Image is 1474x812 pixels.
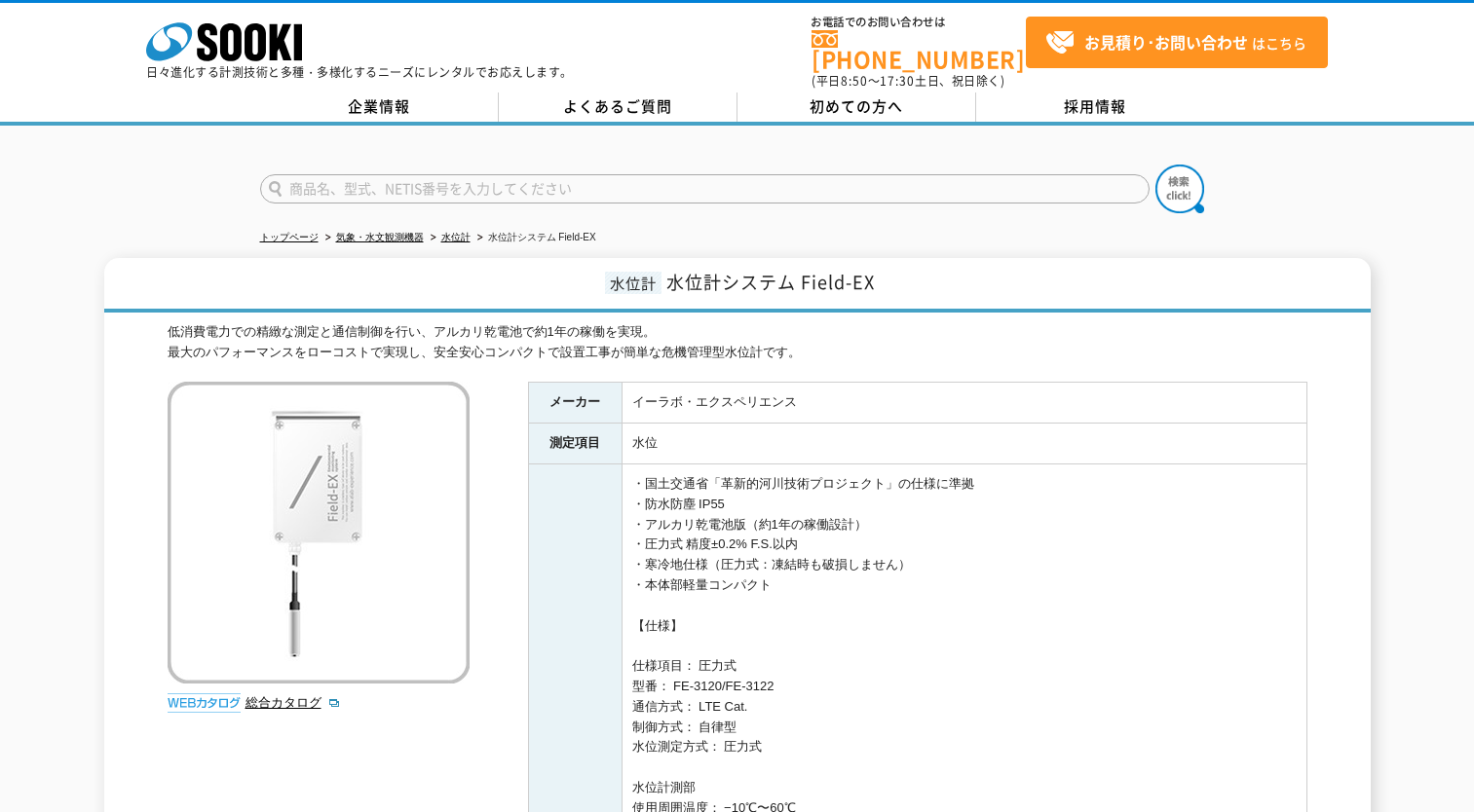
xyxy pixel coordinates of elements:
[260,232,319,242] a: トップページ
[168,382,470,683] img: 水位計システム Field-EX
[812,72,1004,90] span: (平日 ～ 土日、祝日除く)
[336,232,424,242] a: 気象・水文観測機器
[260,92,499,122] a: 企業情報
[1155,165,1204,213] img: btn_search.png
[841,72,868,90] span: 8:50
[880,72,915,90] span: 17:30
[528,424,622,464] th: 測定項目
[1084,30,1248,54] strong: お見積り･お問い合わせ
[622,424,1306,464] td: 水位
[260,174,1150,203] input: 商品名、型式、NETIS番号を入力してください
[605,272,661,294] span: 水位計
[976,92,1215,122] a: 採用情報
[441,232,471,242] a: 水位計
[1026,17,1328,68] a: お見積り･お問い合わせはこちら
[246,695,341,710] a: 総合カタログ
[528,383,622,424] th: メーカー
[737,92,976,122] a: 初めての方へ
[1045,28,1306,57] span: はこちら
[622,383,1306,424] td: イーラボ・エクスペリエンス
[499,92,737,122] a: よくあるご質問
[812,17,1026,28] span: お電話でのお問い合わせは
[810,95,903,117] span: 初めての方へ
[473,228,596,248] li: 水位計システム Field-EX
[812,30,1026,70] a: [PHONE_NUMBER]
[666,269,875,295] span: 水位計システム Field-EX
[168,322,1307,363] div: 低消費電力での精緻な測定と通信制御を行い、アルカリ乾電池で約1年の稼働を実現。 最大のパフォーマンスをローコストで実現し、安全安心コンパクトで設置工事が簡単な危機管理型水位計です。
[146,66,573,78] p: 日々進化する計測技術と多種・多様化するニーズにレンタルでお応えします。
[168,693,241,713] img: webカタログ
